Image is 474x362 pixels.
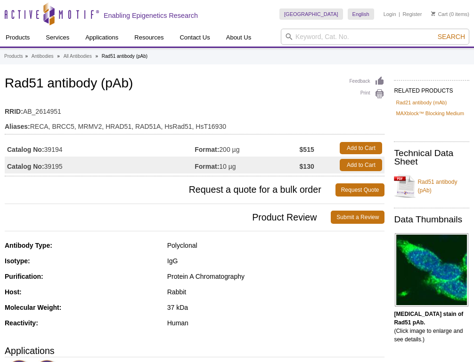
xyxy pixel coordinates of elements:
[349,76,384,87] a: Feedback
[64,52,92,61] a: All Antibodies
[167,241,385,250] div: Polyclonal
[394,80,469,97] h2: RELATED PRODUCTS
[5,157,195,173] td: 39195
[167,319,385,327] div: Human
[167,272,385,281] div: Protein A Chromatography
[95,54,98,59] li: »
[5,319,38,327] strong: Reactivity:
[349,89,384,99] a: Print
[281,29,469,45] input: Keyword, Cat. No.
[340,159,382,171] a: Add to Cart
[279,8,343,20] a: [GEOGRAPHIC_DATA]
[5,344,384,358] h3: Applications
[394,149,469,166] h2: Technical Data Sheet
[174,29,215,47] a: Contact Us
[394,172,469,200] a: Rad51 antibody (pAb)
[57,54,60,59] li: »
[104,11,198,20] h2: Enabling Epigenetics Research
[195,157,299,173] td: 10 µg
[167,257,385,265] div: IgG
[7,145,44,154] strong: Catalog No:
[399,8,400,20] li: |
[195,162,219,171] strong: Format:
[384,11,396,17] a: Login
[402,11,422,17] a: Register
[5,107,23,116] strong: RRID:
[102,54,147,59] li: Rad51 antibody (pAb)
[348,8,374,20] a: English
[396,98,447,107] a: Rad21 antibody (mAb)
[5,304,61,311] strong: Molecular Weight:
[167,288,385,296] div: Rabbit
[40,29,75,47] a: Services
[335,183,385,197] a: Request Quote
[5,273,43,280] strong: Purification:
[195,145,219,154] strong: Format:
[5,288,22,296] strong: Host:
[431,8,469,20] li: (0 items)
[5,76,384,92] h1: Rad51 antibody (pAb)
[395,233,468,307] img: Rad51 antibody (pAb) tested by immunofluorescence.
[331,211,384,224] a: Submit a Review
[195,140,299,157] td: 200 µg
[5,140,195,157] td: 39194
[221,29,257,47] a: About Us
[431,11,435,16] img: Your Cart
[396,109,464,118] a: MAXblock™ Blocking Medium
[32,52,54,61] a: Antibodies
[5,242,52,249] strong: Antibody Type:
[394,215,469,224] h2: Data Thumbnails
[340,142,382,154] a: Add to Cart
[7,162,44,171] strong: Catalog No:
[5,117,384,132] td: RECA, BRCC5, MRMV2, HRAD51, RAD51A, HsRad51, HsT16930
[129,29,169,47] a: Resources
[300,145,314,154] strong: $515
[300,162,314,171] strong: $130
[5,183,335,197] span: Request a quote for a bulk order
[25,54,28,59] li: »
[431,11,448,17] a: Cart
[5,257,30,265] strong: Isotype:
[394,311,463,326] b: [MEDICAL_DATA] stain of Rad51 pAb.
[438,33,465,40] span: Search
[80,29,124,47] a: Applications
[394,310,469,344] p: (Click image to enlarge and see details.)
[5,102,384,117] td: AB_2614951
[5,122,30,131] strong: Aliases:
[5,211,331,224] span: Product Review
[167,303,385,312] div: 37 kDa
[435,32,468,41] button: Search
[4,52,23,61] a: Products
